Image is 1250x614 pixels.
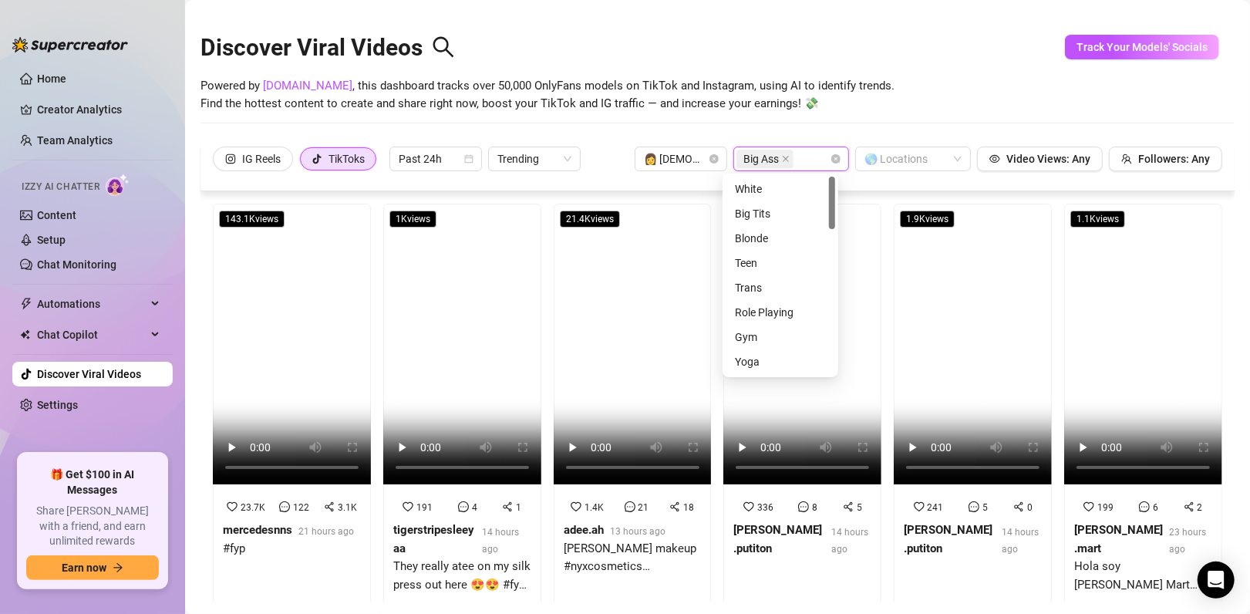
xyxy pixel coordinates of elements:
[502,501,513,512] span: share-alt
[338,502,357,513] span: 3.1K
[989,153,1000,164] span: eye
[904,523,992,555] strong: [PERSON_NAME].putiton
[263,79,352,93] a: [DOMAIN_NAME]
[1109,147,1222,171] button: Followers: Any
[1083,501,1094,512] span: heart
[757,502,773,513] span: 336
[464,154,473,164] span: calendar
[831,527,868,555] span: 14 hours ago
[914,501,925,512] span: heart
[638,502,649,513] span: 21
[223,523,292,537] strong: mercedesnns
[227,501,238,512] span: heart
[560,211,620,228] span: 21.4K views
[1153,502,1158,513] span: 6
[200,77,895,113] span: Powered by , this dashboard tracks over 50,000 OnlyFans models on TikTok and Instagram, using AI ...
[1074,558,1212,594] div: Hola soy [PERSON_NAME] Mart amante del Arte, música, actuación, creadora de humor y belleza strea...
[242,147,281,170] div: IG Reels
[12,37,128,52] img: logo-BBDzfeDw.svg
[399,147,473,170] span: Past 24h
[393,523,474,555] strong: tigerstripesleeyaa
[20,329,30,340] img: Chat Copilot
[37,292,147,316] span: Automations
[843,501,854,512] span: share-alt
[37,134,113,147] a: Team Analytics
[106,174,130,196] img: AI Chatter
[241,502,265,513] span: 23.7K
[20,298,32,310] span: thunderbolt
[798,501,809,512] span: message
[37,73,66,85] a: Home
[1013,501,1024,512] span: share-alt
[458,501,469,512] span: message
[324,501,335,512] span: share-alt
[516,502,521,513] span: 1
[279,501,290,512] span: message
[225,153,236,164] span: instagram
[1027,502,1033,513] span: 0
[857,502,862,513] span: 5
[497,147,571,170] span: Trending
[709,154,719,164] span: close-circle
[62,562,106,574] span: Earn now
[1006,153,1090,165] span: Video Views: Any
[669,501,680,512] span: share-alt
[22,180,99,194] span: Izzy AI Chatter
[743,150,779,167] span: Big Ass
[969,501,979,512] span: message
[219,211,285,228] span: 143.1K views
[644,147,718,170] span: 👩 Female
[1097,502,1114,513] span: 199
[472,502,477,513] span: 4
[37,97,160,122] a: Creator Analytics
[564,540,702,576] div: [PERSON_NAME] makeup #nyxcosmetics #charlottetilbury
[782,155,790,163] span: close
[432,35,455,59] span: search
[37,209,76,221] a: Content
[416,502,433,513] span: 191
[26,467,159,498] span: 🎁 Get $100 in AI Messages
[482,527,519,555] span: 14 hours ago
[1070,211,1125,228] span: 1.1K views
[393,558,531,594] div: They really atee on my silk press out here 😍😍 #fypシ゚viral #foryou #tigerstripesleeyaa #wlw
[831,154,841,164] span: close-circle
[298,526,354,537] span: 21 hours ago
[1065,35,1219,59] button: Track Your Models' Socials
[1198,502,1203,513] span: 2
[736,150,793,168] span: Big Ass
[37,368,141,380] a: Discover Viral Videos
[1074,523,1163,555] strong: [PERSON_NAME].mart
[223,540,354,558] div: #fyp
[571,501,581,512] span: heart
[389,211,436,228] span: 1K views
[900,211,955,228] span: 1.9K views
[1076,41,1208,53] span: Track Your Models' Socials
[733,523,822,555] strong: [PERSON_NAME].putiton
[200,33,455,62] h2: Discover Viral Videos
[610,526,665,537] span: 13 hours ago
[564,523,604,537] strong: adee.ah
[625,501,635,512] span: message
[403,501,413,512] span: heart
[113,562,123,573] span: arrow-right
[683,502,694,513] span: 18
[1184,501,1194,512] span: share-alt
[1138,153,1210,165] span: Followers: Any
[329,147,365,170] div: TikToks
[1121,153,1132,164] span: team
[977,147,1103,171] button: Video Views: Any
[1139,501,1150,512] span: message
[1198,562,1235,599] div: Open Intercom Messenger
[585,502,604,513] span: 1.4K
[1002,527,1039,555] span: 14 hours ago
[812,502,817,513] span: 8
[982,502,988,513] span: 5
[26,555,159,580] button: Earn nowarrow-right
[293,502,309,513] span: 122
[26,504,159,549] span: Share [PERSON_NAME] with a friend, and earn unlimited rewards
[37,234,66,246] a: Setup
[1170,527,1207,555] span: 23 hours ago
[928,502,944,513] span: 241
[37,399,78,411] a: Settings
[37,258,116,271] a: Chat Monitoring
